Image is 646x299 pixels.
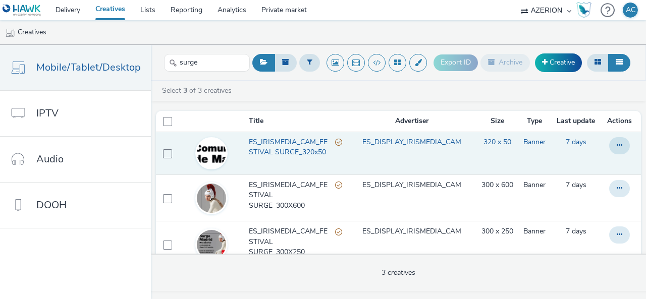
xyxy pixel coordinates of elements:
span: 7 days [566,137,586,147]
img: Hawk Academy [576,2,591,18]
a: Banner [523,137,546,147]
a: ES_IRISMEDIA_CAM_FESTIVAL SURGE_320x50Partially valid [249,137,346,163]
a: ES_DISPLAY_IRISMEDIA_CAM [362,137,461,147]
button: Export ID [434,54,478,71]
img: f210fc84-3721-4231-a346-652d1e1ad1dd.gif [197,139,226,168]
th: Actions [602,111,641,132]
span: Mobile/Tablet/Desktop [36,60,141,75]
a: 26 August 2025, 13:59 [566,137,586,147]
th: Size [476,111,519,132]
a: ES_DISPLAY_IRISMEDIA_CAM [362,180,461,190]
th: Advertiser [347,111,476,132]
div: Partially valid [335,180,342,191]
button: Archive [480,54,530,71]
a: Creative [535,53,582,72]
div: Partially valid [335,226,342,237]
a: 320 x 50 [483,137,511,147]
span: ES_IRISMEDIA_CAM_FESTIVAL SURGE_300X250 [249,226,335,257]
input: Search... [164,54,250,72]
th: Type [519,111,550,132]
img: undefined Logo [3,4,41,17]
a: ES_IRISMEDIA_CAM_FESTIVAL SURGE_300X250Partially valid [249,226,346,262]
span: Audio [36,152,64,166]
a: ES_IRISMEDIA_CAM_FESTIVAL SURGE_300X600Partially valid [249,180,346,216]
img: mobile [5,28,15,38]
strong: 3 [183,86,187,95]
span: ES_IRISMEDIA_CAM_FESTIVAL SURGE_300X600 [249,180,335,211]
span: ES_IRISMEDIA_CAM_FESTIVAL SURGE_320x50 [249,137,335,158]
th: Last update [550,111,602,132]
a: 300 x 600 [481,180,513,190]
a: Banner [523,226,546,236]
span: 7 days [566,180,586,190]
a: Hawk Academy [576,2,596,18]
button: Grid [587,54,609,71]
img: 7e4c3aba-fbe3-4c6a-a801-8e5f3656ad66.jpg [197,169,226,227]
a: Select of 3 creatives [161,86,236,95]
div: Partially valid [335,137,342,148]
a: 26 August 2025, 13:58 [566,180,586,190]
a: 26 August 2025, 13:57 [566,226,586,236]
a: Banner [523,180,546,190]
img: 986356d9-f373-4497-8a56-c7def124b0e5.jpg [197,230,226,259]
span: DOOH [36,198,67,212]
a: ES_DISPLAY_IRISMEDIA_CAM [362,226,461,236]
a: 300 x 250 [481,226,513,236]
div: AC [626,3,635,18]
span: 3 creatives [382,268,415,277]
span: IPTV [36,106,59,121]
th: Title [248,111,347,132]
button: Table [608,54,630,71]
span: 7 days [566,226,586,236]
